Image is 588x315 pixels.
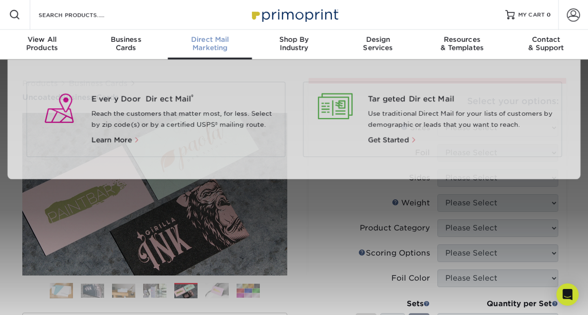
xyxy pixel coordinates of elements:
[91,108,277,131] p: Reach the customers that matter most, for less. Select by zip code(s) or by a certified USPS® mai...
[252,35,336,44] span: Shop By
[336,35,420,44] span: Design
[504,35,588,52] div: & Support
[336,35,420,52] div: Services
[91,93,277,105] span: Every Door Direct Mail
[84,35,168,52] div: Cards
[38,9,128,20] input: SEARCH PRODUCTS.....
[191,93,193,100] sup: ®
[168,35,252,52] div: Marketing
[336,30,420,59] a: DesignServices
[368,108,554,131] p: Use traditional Direct Mail for your lists of customers by demographic or leads that you want to ...
[420,35,504,44] span: Resources
[556,283,579,306] div: Open Intercom Messenger
[84,30,168,59] a: BusinessCards
[252,35,336,52] div: Industry
[168,35,252,44] span: Direct Mail
[248,5,341,25] img: Primoprint
[91,137,143,144] a: Learn More
[518,11,545,19] span: MY CART
[91,93,277,105] a: Every Door Direct Mail®
[252,30,336,59] a: Shop ByIndustry
[84,35,168,44] span: Business
[420,30,504,59] a: Resources& Templates
[420,35,504,52] div: & Templates
[91,136,132,144] span: Learn More
[168,30,252,59] a: Direct MailMarketing
[368,93,554,105] a: Targeted Direct Mail
[504,35,588,44] span: Contact
[368,137,416,144] a: Get Started
[368,136,409,144] span: Get Started
[504,30,588,59] a: Contact& Support
[547,12,551,18] span: 0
